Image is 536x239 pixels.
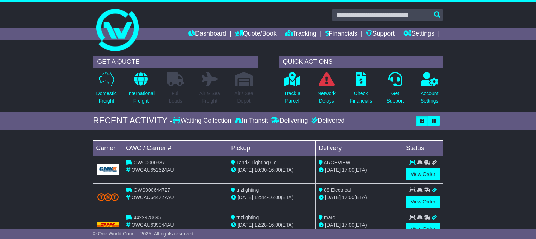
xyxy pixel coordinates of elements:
[134,215,161,220] span: 4422978895
[237,222,253,228] span: [DATE]
[93,231,195,237] span: © One World Courier 2025. All rights reserved.
[97,193,119,201] img: TNT_Domestic.png
[325,28,357,40] a: Financials
[231,221,313,229] div: - (ETA)
[406,196,440,208] a: View Order
[349,72,372,109] a: CheckFinancials
[279,56,443,68] div: QUICK ACTIONS
[96,72,117,109] a: DomesticFreight
[317,72,336,109] a: NetworkDelays
[285,28,317,40] a: Tracking
[270,117,309,125] div: Delivering
[234,90,253,105] p: Air / Sea Depot
[421,90,439,105] p: Account Settings
[386,72,404,109] a: GetSupport
[420,72,439,109] a: AccountSettings
[254,195,267,200] span: 12:44
[316,140,403,156] td: Delivery
[319,166,400,174] div: (ETA)
[319,221,400,229] div: (ETA)
[325,195,341,200] span: [DATE]
[324,160,350,165] span: ARCHVIEW
[309,117,344,125] div: Delivered
[132,167,174,173] span: OWCAU652624AU
[97,164,119,175] img: GetCarrierServiceLogo
[284,72,301,109] a: Track aParcel
[284,90,300,105] p: Track a Parcel
[123,140,228,156] td: OWC / Carrier #
[342,167,354,173] span: 17:00
[235,28,277,40] a: Quote/Book
[199,90,220,105] p: Air & Sea Freight
[93,140,123,156] td: Carrier
[325,167,341,173] span: [DATE]
[96,90,116,105] p: Domestic Freight
[324,187,351,193] span: 88 Electrical
[269,195,281,200] span: 16:00
[319,194,400,201] div: (ETA)
[269,222,281,228] span: 16:00
[127,90,155,105] p: International Freight
[386,90,404,105] p: Get Support
[254,222,267,228] span: 12:28
[93,56,257,68] div: GET A QUOTE
[236,215,259,220] span: tnzlighting
[188,28,226,40] a: Dashboard
[127,72,155,109] a: InternationalFreight
[132,195,174,200] span: OWCAU644727AU
[173,117,233,125] div: Waiting Collection
[233,117,270,125] div: In Transit
[236,187,259,193] span: tnzlighting
[342,222,354,228] span: 17:00
[134,187,170,193] span: OWS000644727
[237,195,253,200] span: [DATE]
[167,90,184,105] p: Full Loads
[231,194,313,201] div: - (ETA)
[93,116,173,126] div: RECENT ACTIVITY -
[228,140,316,156] td: Pickup
[406,223,440,235] a: View Order
[325,222,341,228] span: [DATE]
[403,28,434,40] a: Settings
[342,195,354,200] span: 17:00
[366,28,395,40] a: Support
[406,168,440,180] a: View Order
[318,90,336,105] p: Network Delays
[97,222,119,227] img: DHL.png
[403,140,443,156] td: Status
[132,222,174,228] span: OWCAU639044AU
[254,167,267,173] span: 10:30
[269,167,281,173] span: 16:00
[237,167,253,173] span: [DATE]
[350,90,372,105] p: Check Financials
[231,166,313,174] div: - (ETA)
[236,160,278,165] span: TandZ Lighting Co.
[324,215,335,220] span: marc
[134,160,165,165] span: OWC0000387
